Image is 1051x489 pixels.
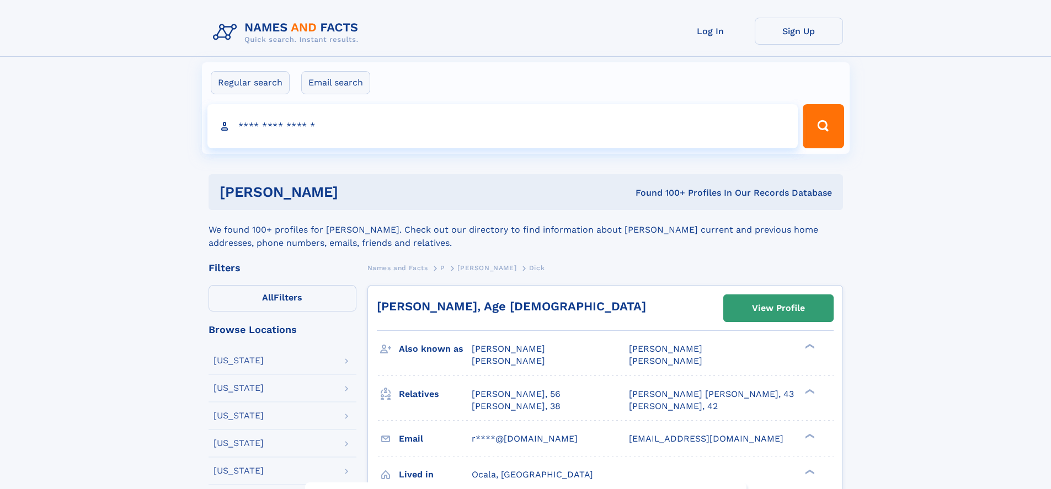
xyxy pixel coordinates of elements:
a: View Profile [724,295,833,321]
span: All [262,292,274,303]
span: Dick [529,264,545,272]
h3: Also known as [399,340,472,358]
span: [PERSON_NAME] [629,356,702,366]
a: [PERSON_NAME] [457,261,516,275]
div: [US_STATE] [214,411,264,420]
div: [US_STATE] [214,384,264,393]
h3: Relatives [399,385,472,404]
div: Browse Locations [209,325,356,335]
div: Found 100+ Profiles In Our Records Database [487,187,832,199]
div: [US_STATE] [214,356,264,365]
a: [PERSON_NAME] [PERSON_NAME], 43 [629,388,794,400]
a: [PERSON_NAME], 38 [472,400,561,412]
img: Logo Names and Facts [209,18,367,47]
h1: [PERSON_NAME] [220,185,487,199]
a: [PERSON_NAME], 42 [629,400,718,412]
a: Log In [666,18,755,45]
div: Filters [209,263,356,273]
div: [US_STATE] [214,439,264,448]
div: [US_STATE] [214,466,264,475]
label: Email search [301,71,370,94]
label: Regular search [211,71,290,94]
button: Search Button [803,104,844,148]
div: ❯ [802,468,815,475]
span: [PERSON_NAME] [629,343,702,354]
a: [PERSON_NAME], 56 [472,388,561,400]
div: ❯ [802,388,815,395]
span: [PERSON_NAME] [457,264,516,272]
a: Names and Facts [367,261,428,275]
div: We found 100+ profiles for [PERSON_NAME]. Check out our directory to find information about [PERS... [209,210,843,250]
span: [PERSON_NAME] [472,343,545,354]
a: P [440,261,445,275]
h3: Lived in [399,465,472,484]
span: Ocala, [GEOGRAPHIC_DATA] [472,469,593,480]
input: search input [207,104,798,148]
span: [PERSON_NAME] [472,356,545,366]
div: View Profile [752,295,805,321]
a: Sign Up [755,18,843,45]
label: Filters [209,285,356,311]
h3: Email [399,429,472,448]
a: [PERSON_NAME], Age [DEMOGRAPHIC_DATA] [377,299,646,313]
div: ❯ [802,343,815,350]
span: P [440,264,445,272]
span: [EMAIL_ADDRESS][DOMAIN_NAME] [629,433,783,444]
div: ❯ [802,432,815,439]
